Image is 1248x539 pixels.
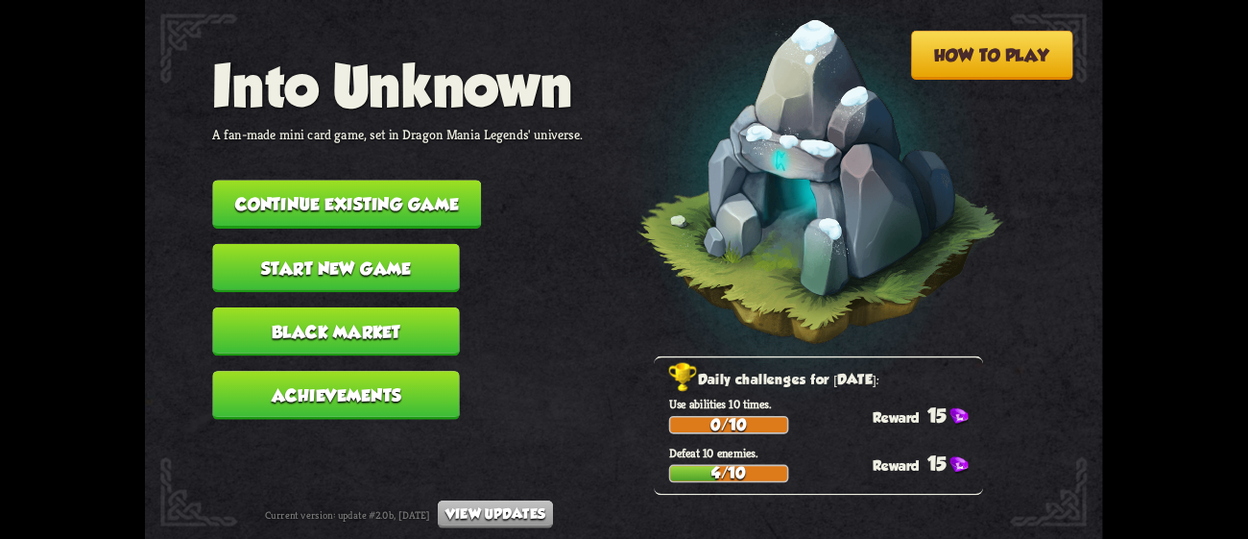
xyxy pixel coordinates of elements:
div: Current version: update #2.0b, [DATE] [265,500,553,527]
img: Golden_Trophy_Icon.png [669,362,698,392]
button: Black Market [212,306,459,355]
button: How to play [911,30,1073,79]
h2: Daily challenges for [DATE]: [669,368,983,392]
button: Continue existing game [212,180,481,229]
div: 0/10 [670,417,787,432]
button: Achievements [212,371,459,420]
button: View updates [438,500,553,527]
div: 4/10 [670,466,787,481]
button: Start new game [212,243,459,292]
p: Use abilities 10 times. [669,396,983,411]
p: A fan-made mini card game, set in Dragon Mania Legends' universe. [212,125,583,142]
h1: Into Unknown [212,53,583,118]
p: Defeat 10 enemies. [669,445,983,460]
div: 15 [873,404,983,426]
div: 15 [873,453,983,475]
